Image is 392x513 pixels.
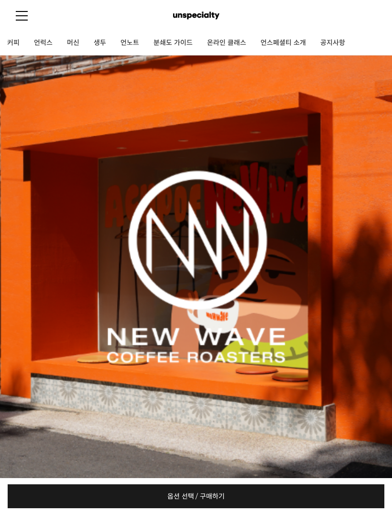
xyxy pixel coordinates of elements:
a: 옵션 선택 / 구매하기 [8,484,384,508]
a: 머신 [60,31,87,55]
a: 분쇄도 가이드 [146,31,200,55]
a: 언럭스 [27,31,60,55]
a: 언스페셜티 소개 [253,31,313,55]
a: 언노트 [113,31,146,55]
a: 온라인 클래스 [200,31,253,55]
a: 공지사항 [313,31,352,55]
img: 언스페셜티 몰 [173,9,219,23]
span: 옵션 선택 / 구매하기 [167,484,225,508]
a: 생두 [87,31,113,55]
